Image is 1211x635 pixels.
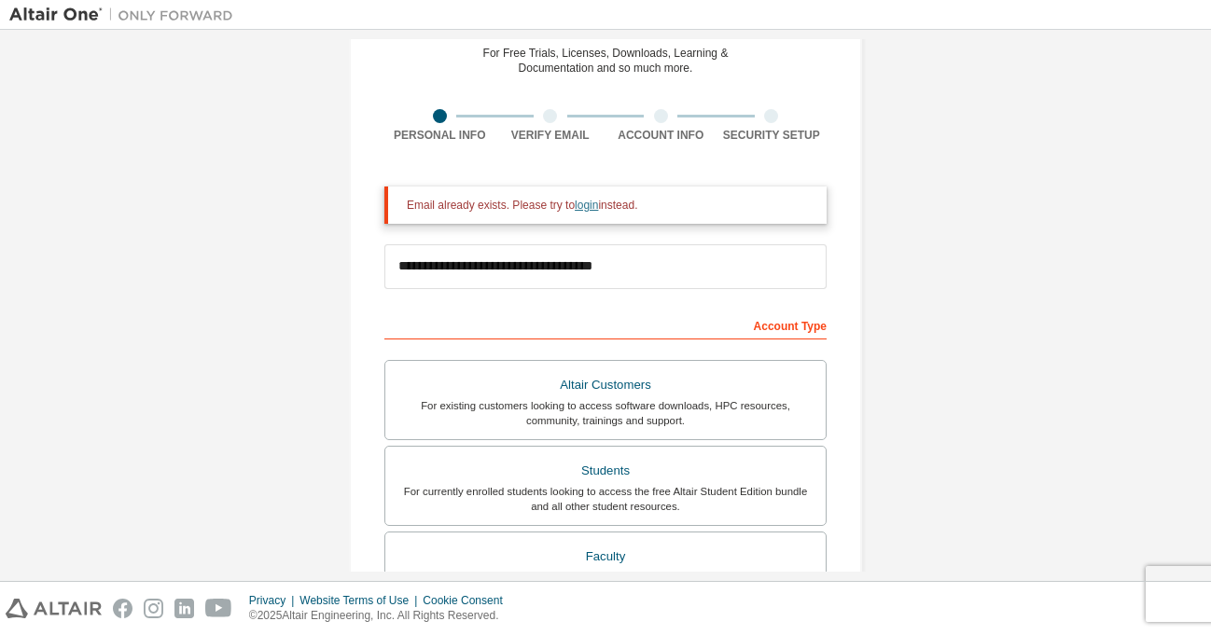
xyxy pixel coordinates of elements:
div: Security Setup [717,128,828,143]
div: Account Type [384,310,827,339]
div: For existing customers looking to access software downloads, HPC resources, community, trainings ... [397,398,814,428]
div: Cookie Consent [423,593,513,608]
img: altair_logo.svg [6,599,102,618]
div: Verify Email [495,128,606,143]
img: facebook.svg [113,599,132,618]
div: For Free Trials, Licenses, Downloads, Learning & Documentation and so much more. [483,46,729,76]
div: Website Terms of Use [299,593,423,608]
div: Privacy [249,593,299,608]
div: Faculty [397,544,814,570]
img: linkedin.svg [174,599,194,618]
div: Email already exists. Please try to instead. [407,198,812,213]
img: instagram.svg [144,599,163,618]
div: Account Info [605,128,717,143]
div: Students [397,458,814,484]
img: Altair One [9,6,243,24]
p: © 2025 Altair Engineering, Inc. All Rights Reserved. [249,608,514,624]
div: Personal Info [384,128,495,143]
div: For faculty & administrators of academic institutions administering students and accessing softwa... [397,569,814,599]
div: Altair Customers [397,372,814,398]
div: For currently enrolled students looking to access the free Altair Student Edition bundle and all ... [397,484,814,514]
a: login [575,199,598,212]
img: youtube.svg [205,599,232,618]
